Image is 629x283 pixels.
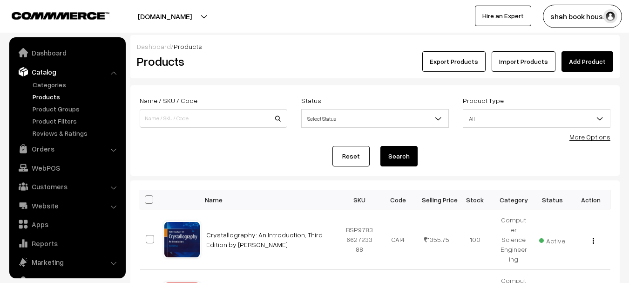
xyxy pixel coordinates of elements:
span: Active [539,234,565,246]
span: Products [174,42,202,50]
a: Marketing [12,254,122,270]
td: CAI4 [379,209,417,270]
a: Apps [12,216,122,233]
th: Selling Price [417,190,456,209]
h2: Products [137,54,286,69]
a: Reports [12,235,122,252]
span: All [463,109,610,128]
button: Export Products [422,51,486,72]
a: Reviews & Ratings [30,128,122,138]
th: Name [201,190,340,209]
label: Product Type [463,96,504,105]
button: Search [380,146,418,166]
label: Name / SKU / Code [140,96,197,105]
td: BSP9783662723388 [340,209,379,270]
img: COMMMERCE [12,12,109,19]
a: Add Product [561,51,613,72]
a: Reset [332,146,370,166]
td: Computer Science Engineering [494,209,533,270]
a: Orders [12,140,122,157]
th: Status [533,190,572,209]
th: Action [572,190,610,209]
a: COMMMERCE [12,9,93,21]
th: Category [494,190,533,209]
button: shah book hous… [543,5,622,28]
a: Website [12,197,122,214]
td: 1355.75 [417,209,456,270]
img: Menu [593,238,594,244]
a: Crystallography: An Introduction, Third Edition by [PERSON_NAME] [206,231,323,248]
a: Categories [30,80,122,90]
div: / [137,41,613,51]
td: 100 [456,209,494,270]
a: Dashboard [12,44,122,61]
a: Products [30,92,122,102]
img: user [603,9,617,23]
label: Status [301,96,321,105]
span: Select Status [302,110,448,127]
a: Hire an Expert [475,6,531,26]
a: WebPOS [12,159,122,176]
a: Import Products [492,51,555,72]
input: Name / SKU / Code [140,109,287,128]
button: [DOMAIN_NAME] [105,5,224,28]
th: SKU [340,190,379,209]
th: Code [379,190,417,209]
a: Dashboard [137,42,171,50]
a: Customers [12,178,122,195]
a: Product Filters [30,116,122,126]
a: Catalog [12,63,122,80]
span: All [463,110,610,127]
th: Stock [456,190,494,209]
span: Select Status [301,109,449,128]
a: More Options [569,133,610,141]
a: Product Groups [30,104,122,114]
